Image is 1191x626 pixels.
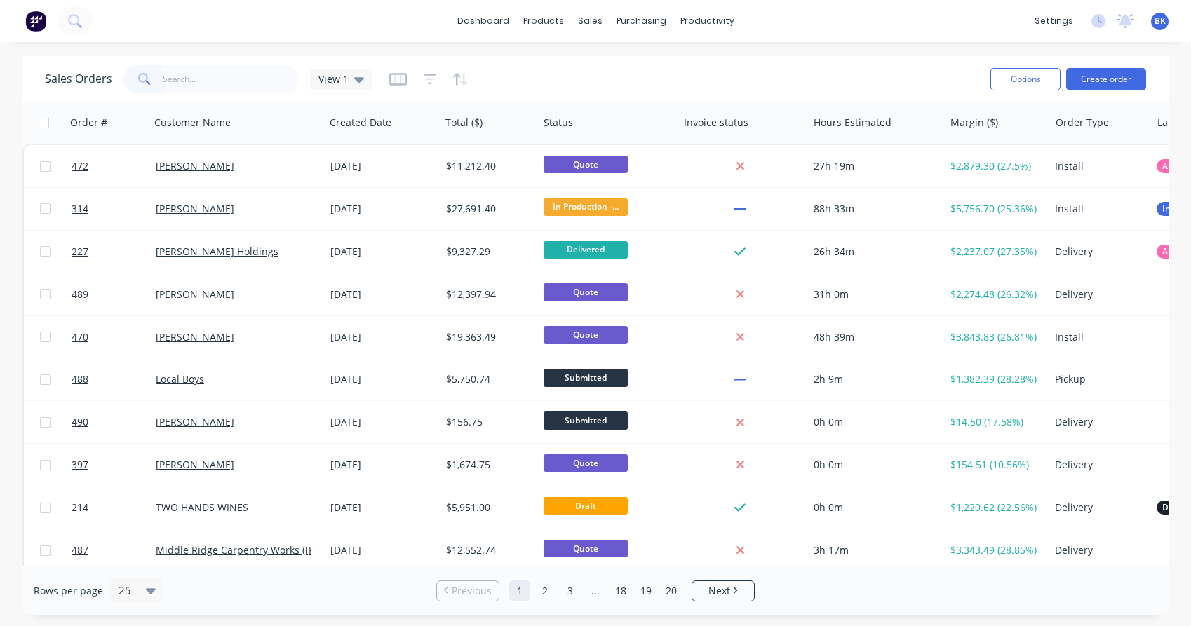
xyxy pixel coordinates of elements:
[72,358,156,400] a: 488
[330,330,435,344] div: [DATE]
[156,415,234,428] a: [PERSON_NAME]
[156,501,248,514] a: TWO HANDS WINES
[72,245,88,259] span: 227
[610,11,673,32] div: purchasing
[950,159,1039,173] div: $2,879.30 (27.5%)
[154,116,231,130] div: Customer Name
[330,458,435,472] div: [DATE]
[445,116,483,130] div: Total ($)
[437,584,499,598] a: Previous page
[950,372,1039,386] div: $1,382.39 (28.28%)
[516,11,571,32] div: products
[446,458,528,472] div: $1,674.75
[544,156,628,173] span: Quote
[72,444,156,486] a: 397
[330,372,435,386] div: [DATE]
[1155,15,1166,27] span: BK
[70,116,107,130] div: Order #
[950,501,1039,515] div: $1,220.62 (22.56%)
[544,540,628,557] span: Quote
[673,11,741,32] div: productivity
[72,415,88,429] span: 490
[1055,287,1141,301] div: Delivery
[814,202,933,216] div: 88h 33m
[1028,11,1080,32] div: settings
[950,202,1039,216] div: $5,756.70 (25.36%)
[544,369,628,386] span: Submitted
[72,188,156,230] a: 314
[560,580,581,601] a: Page 3
[446,543,528,557] div: $12,552.74
[950,245,1039,259] div: $2,237.07 (27.35%)
[446,287,528,301] div: $12,397.94
[72,501,88,515] span: 214
[163,65,300,93] input: Search...
[450,11,516,32] a: dashboard
[446,501,528,515] div: $5,951.00
[814,159,933,173] div: 27h 19m
[446,159,528,173] div: $11,212.40
[446,372,528,386] div: $5,750.74
[509,580,530,601] a: Page 1 is your current page
[156,159,234,172] a: [PERSON_NAME]
[25,11,46,32] img: Factory
[452,584,492,598] span: Previous
[330,245,435,259] div: [DATE]
[814,287,933,301] div: 31h 0m
[156,287,234,301] a: [PERSON_NAME]
[950,330,1039,344] div: $3,843.83 (26.81%)
[544,497,628,515] span: Draft
[814,116,891,130] div: Hours Estimated
[950,116,998,130] div: Margin ($)
[156,372,204,386] a: Local Boys
[34,584,103,598] span: Rows per page
[534,580,556,601] a: Page 2
[45,72,112,86] h1: Sales Orders
[1055,202,1141,216] div: Install
[661,580,682,601] a: Page 20
[610,580,631,601] a: Page 18
[330,202,435,216] div: [DATE]
[1055,372,1141,386] div: Pickup
[446,330,528,344] div: $19,363.49
[814,458,933,472] div: 0h 0m
[1055,501,1141,515] div: Delivery
[72,316,156,358] a: 470
[156,330,234,343] a: [PERSON_NAME]
[1055,415,1141,429] div: Delivery
[156,458,234,471] a: [PERSON_NAME]
[72,486,156,529] a: 214
[1157,116,1187,130] div: Labels
[446,415,528,429] div: $156.75
[446,202,528,216] div: $27,691.40
[814,330,933,344] div: 48h 39m
[544,454,628,472] span: Quote
[814,245,933,259] div: 26h 34m
[544,411,628,429] span: Submitted
[544,326,628,343] span: Quote
[1055,458,1141,472] div: Delivery
[330,159,435,173] div: [DATE]
[684,116,748,130] div: Invoice status
[950,287,1039,301] div: $2,274.48 (26.32%)
[156,202,234,215] a: [PERSON_NAME]
[72,231,156,273] a: 227
[72,401,156,443] a: 490
[156,543,386,557] a: Middle Ridge Carpentry Works ([PERSON_NAME])
[544,283,628,301] span: Quote
[571,11,610,32] div: sales
[1056,116,1109,130] div: Order Type
[72,529,156,571] a: 487
[585,580,606,601] a: Jump forward
[72,458,88,472] span: 397
[1055,245,1141,259] div: Delivery
[446,245,528,259] div: $9,327.29
[330,501,435,515] div: [DATE]
[1055,159,1141,173] div: Install
[72,287,88,301] span: 489
[950,415,1039,429] div: $14.50 (17.58%)
[990,68,1061,90] button: Options
[1066,68,1146,90] button: Create order
[692,584,754,598] a: Next page
[72,273,156,315] a: 489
